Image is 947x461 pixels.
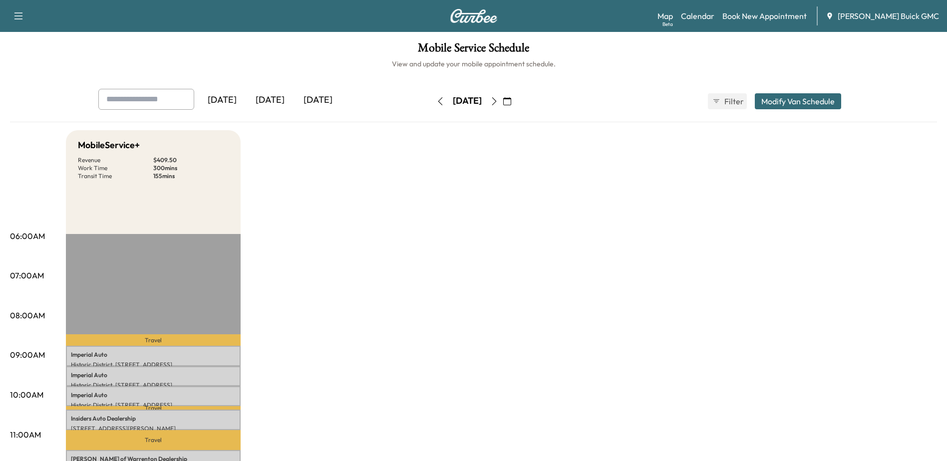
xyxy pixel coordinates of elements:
div: [DATE] [294,89,342,112]
a: MapBeta [657,10,673,22]
div: [DATE] [246,89,294,112]
a: Calendar [681,10,714,22]
p: Transit Time [78,172,153,180]
span: Filter [724,95,742,107]
p: $ 409.50 [153,156,229,164]
p: Historic District, [STREET_ADDRESS] [71,381,236,389]
span: [PERSON_NAME] Buick GMC [838,10,939,22]
p: 08:00AM [10,309,45,321]
p: Imperial Auto [71,391,236,399]
p: 07:00AM [10,269,44,281]
h1: Mobile Service Schedule [10,42,937,59]
p: Imperial Auto [71,351,236,359]
p: Historic District, [STREET_ADDRESS] [71,361,236,369]
p: Travel [66,430,241,450]
button: Modify Van Schedule [755,93,841,109]
p: Travel [66,406,241,410]
p: Insiders Auto Dealership [71,415,236,423]
p: Historic District, [STREET_ADDRESS] [71,401,236,409]
p: [STREET_ADDRESS][PERSON_NAME] [71,425,236,433]
p: 155 mins [153,172,229,180]
p: Work Time [78,164,153,172]
h6: View and update your mobile appointment schedule. [10,59,937,69]
a: Book New Appointment [722,10,807,22]
div: [DATE] [453,95,482,107]
p: Travel [66,334,241,346]
div: Beta [662,20,673,28]
p: 11:00AM [10,429,41,441]
img: Curbee Logo [450,9,498,23]
h5: MobileService+ [78,138,140,152]
p: 10:00AM [10,389,43,401]
p: 09:00AM [10,349,45,361]
p: 300 mins [153,164,229,172]
button: Filter [708,93,747,109]
p: Imperial Auto [71,371,236,379]
p: Revenue [78,156,153,164]
div: [DATE] [198,89,246,112]
p: 06:00AM [10,230,45,242]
